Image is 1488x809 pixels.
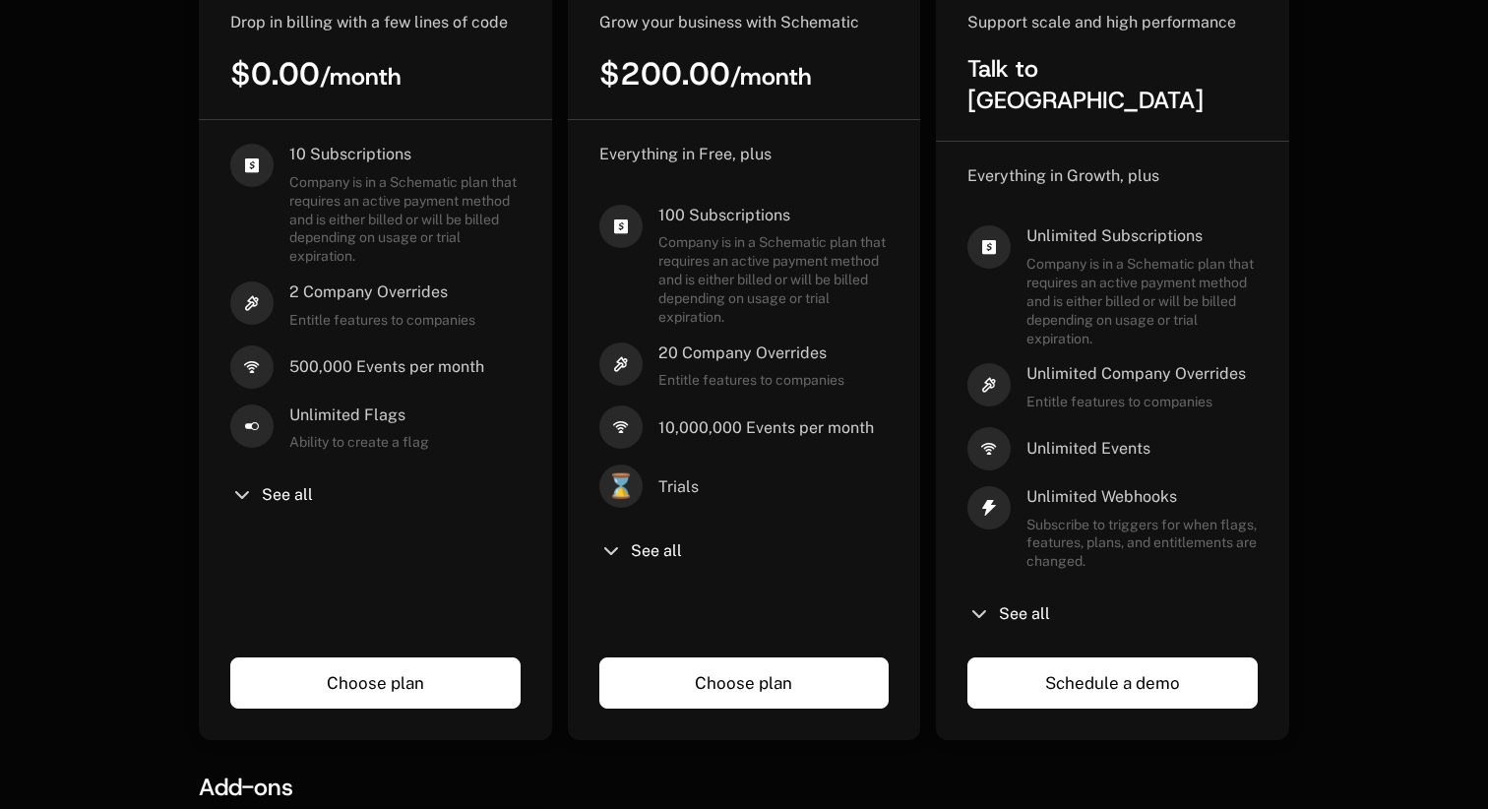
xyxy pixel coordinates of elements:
span: Everything in Growth, plus [967,166,1159,185]
i: signal [230,345,274,389]
sub: / month [320,61,402,93]
span: Unlimited Events [1026,438,1150,460]
i: chevron-down [230,483,254,507]
i: hammer [967,363,1011,406]
span: Company is in a Schematic plan that requires an active payment method and is either billed or wil... [658,233,890,326]
span: Unlimited Webhooks [1026,486,1258,508]
i: chevron-down [599,539,623,563]
span: See all [631,543,682,559]
span: Entitle features to companies [289,311,475,330]
span: ⌛ [599,465,643,508]
span: Company is in a Schematic plan that requires an active payment method and is either billed or wil... [289,173,521,266]
i: boolean-on [230,404,274,448]
span: Unlimited Subscriptions [1026,225,1258,247]
span: See all [262,487,313,503]
a: Choose plan [599,657,890,709]
i: hammer [230,281,274,325]
a: Schedule a demo [967,657,1258,709]
span: Entitle features to companies [1026,393,1246,411]
sub: / month [730,61,812,93]
span: 500,000 Events per month [289,356,484,378]
span: Drop in billing with a few lines of code [230,13,508,31]
i: thunder [967,486,1011,529]
i: cashapp [967,225,1011,269]
i: chevron-down [967,602,991,626]
span: 20 Company Overrides [658,342,844,364]
span: Add-ons [199,772,293,803]
span: Support scale and high performance [967,13,1236,31]
span: Talk to [GEOGRAPHIC_DATA] [967,53,1204,116]
span: 10 Subscriptions [289,144,521,165]
span: Subscribe to triggers for when flags, features, plans, and entitlements are changed. [1026,516,1258,572]
span: Trials [658,476,699,498]
span: Everything in Free, plus [599,145,772,163]
span: 100 Subscriptions [658,205,890,226]
span: Ability to create a flag [289,433,429,452]
i: signal [967,427,1011,470]
span: $200.00 [599,53,812,94]
i: cashapp [599,205,643,248]
span: $0.00 [230,53,402,94]
span: Unlimited Flags [289,404,429,426]
span: Company is in a Schematic plan that requires an active payment method and is either billed or wil... [1026,255,1258,347]
span: 2 Company Overrides [289,281,475,303]
span: See all [999,606,1050,622]
span: Grow your business with Schematic [599,13,859,31]
i: signal [599,405,643,449]
i: hammer [599,342,643,386]
span: 10,000,000 Events per month [658,417,874,439]
i: cashapp [230,144,274,187]
span: Entitle features to companies [658,371,844,390]
a: Choose plan [230,657,521,709]
span: Unlimited Company Overrides [1026,363,1246,385]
